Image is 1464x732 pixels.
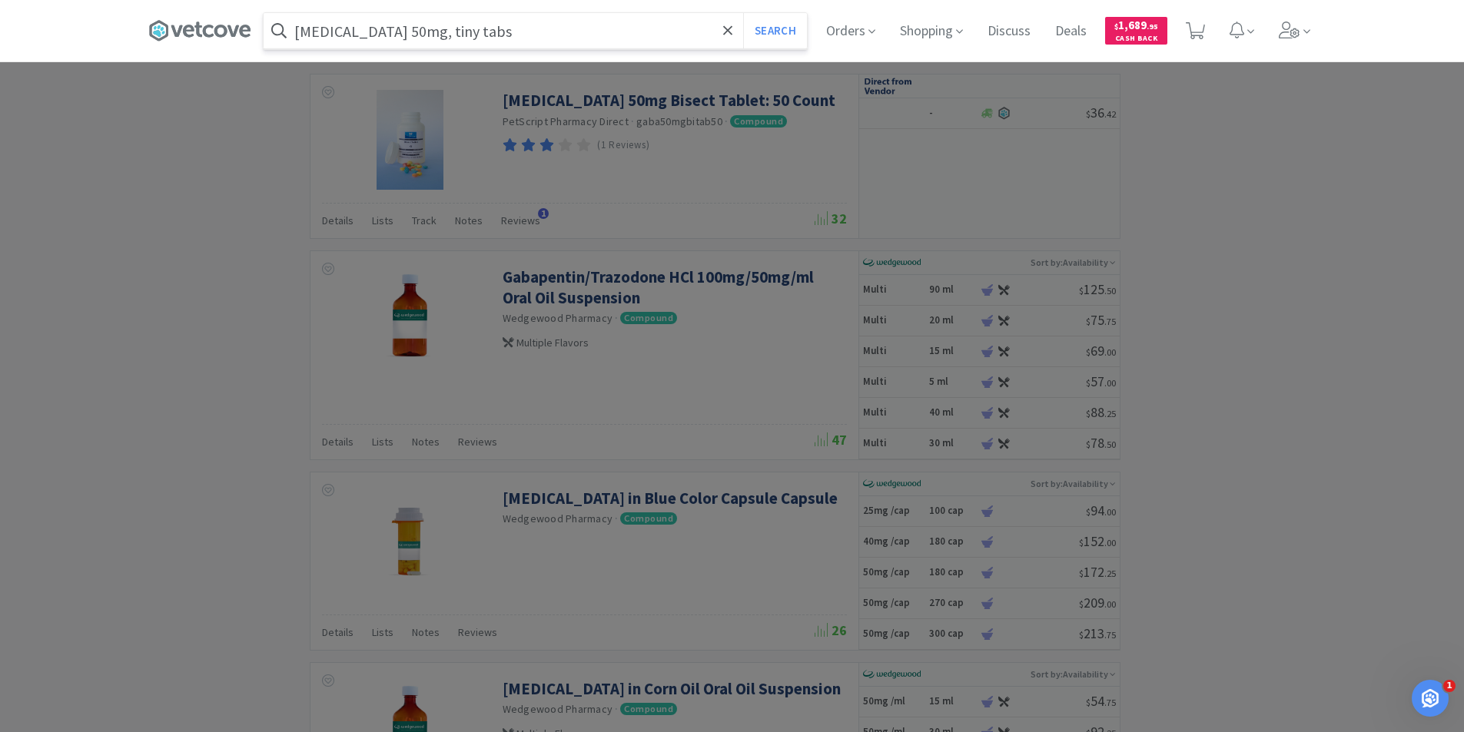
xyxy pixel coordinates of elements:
[743,13,807,48] button: Search
[1412,680,1449,717] iframe: Intercom live chat
[1114,18,1158,32] span: 1,689
[1114,22,1118,31] span: $
[1443,680,1456,692] span: 1
[1147,22,1158,31] span: . 95
[264,13,807,48] input: Search by item, sku, manufacturer, ingredient, size...
[1049,25,1093,38] a: Deals
[1114,35,1158,45] span: Cash Back
[981,25,1037,38] a: Discuss
[1105,10,1167,51] a: $1,689.95Cash Back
